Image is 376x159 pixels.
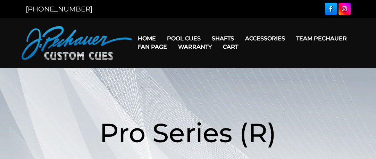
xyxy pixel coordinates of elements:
a: Fan Page [132,38,173,56]
a: Home [132,30,161,47]
a: Cart [217,38,244,56]
a: Team Pechauer [291,30,352,47]
a: Shafts [206,30,240,47]
a: Accessories [240,30,291,47]
img: Pechauer Custom Cues [22,26,133,60]
a: [PHONE_NUMBER] [26,5,92,13]
a: Warranty [173,38,217,56]
span: Pro Series (R) [100,117,276,149]
a: Pool Cues [161,30,206,47]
